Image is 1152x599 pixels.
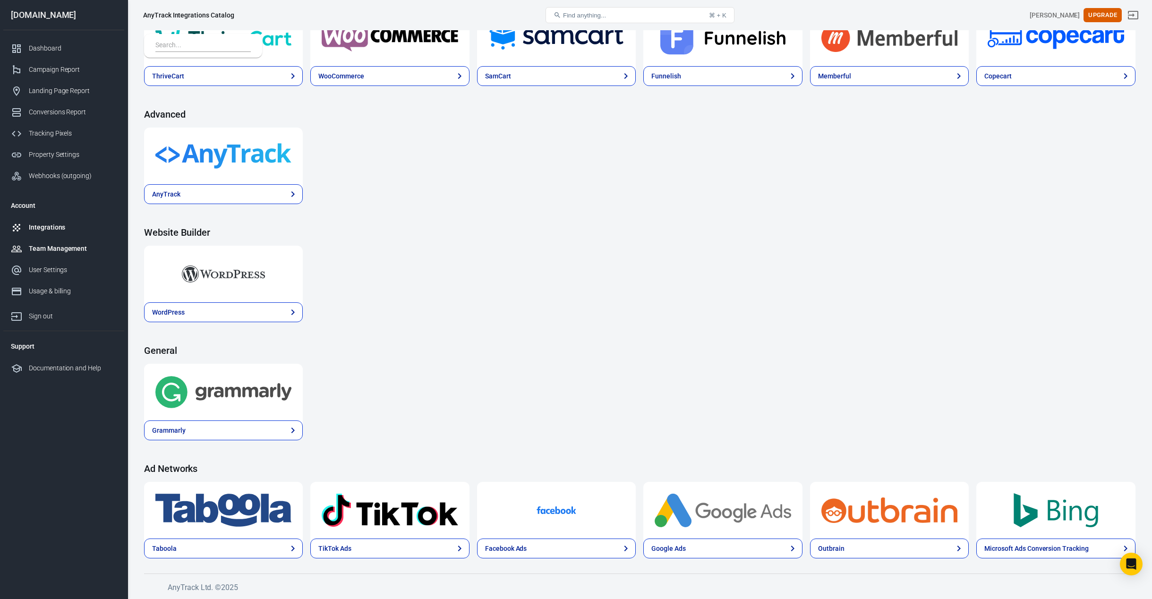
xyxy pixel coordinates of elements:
[144,345,1135,356] h4: General
[155,40,247,52] input: Search...
[155,493,291,527] img: Taboola
[988,21,1124,55] img: Copecart
[29,363,117,373] div: Documentation and Help
[144,66,303,86] a: ThriveCart
[1122,4,1144,26] a: Sign out
[3,335,124,358] li: Support
[563,12,606,19] span: Find anything...
[810,482,969,539] a: Outbrain
[3,217,124,238] a: Integrations
[655,493,791,527] img: Google Ads
[3,123,124,144] a: Tracking Pixels
[29,311,117,321] div: Sign out
[488,21,624,55] img: SamCart
[477,66,636,86] a: SamCart
[29,86,117,96] div: Landing Page Report
[988,493,1124,527] img: Microsoft Ads Conversion Tracking
[810,66,969,86] a: Memberful
[3,59,124,80] a: Campaign Report
[155,257,291,291] img: WordPress
[818,544,845,554] div: Outbrain
[155,139,291,173] img: AnyTrack
[155,375,291,409] img: Grammarly
[3,194,124,217] li: Account
[322,21,458,55] img: WooCommerce
[29,244,117,254] div: Team Management
[546,7,734,23] button: Find anything...⌘ + K
[310,9,469,66] a: WooCommerce
[152,426,186,436] div: Grammarly
[1120,553,1143,575] div: Open Intercom Messenger
[3,238,124,259] a: Team Management
[643,482,802,539] a: Google Ads
[655,21,791,55] img: Funnelish
[310,539,469,558] a: TikTok Ads
[3,144,124,165] a: Property Settings
[3,11,124,19] div: [DOMAIN_NAME]
[477,539,636,558] a: Facebook Ads
[984,71,1012,81] div: Copecart
[144,227,1135,238] h4: Website Builder
[485,71,511,81] div: SamCart
[976,9,1135,66] a: Copecart
[709,12,726,19] div: ⌘ + K
[3,165,124,187] a: Webhooks (outgoing)
[477,9,636,66] a: SamCart
[488,493,624,527] img: Facebook Ads
[144,128,303,184] a: AnyTrack
[29,171,117,181] div: Webhooks (outgoing)
[3,102,124,123] a: Conversions Report
[810,539,969,558] a: Outbrain
[976,539,1135,558] a: Microsoft Ads Conversion Tracking
[821,21,957,55] img: Memberful
[3,259,124,281] a: User Settings
[144,109,1135,120] h4: Advanced
[144,463,1135,474] h4: Ad Networks
[318,71,364,81] div: WooCommerce
[144,539,303,558] a: Taboola
[152,544,177,554] div: Taboola
[29,265,117,275] div: User Settings
[821,493,957,527] img: Outbrain
[976,482,1135,539] a: Microsoft Ads Conversion Tracking
[144,482,303,539] a: Taboola
[144,302,303,322] a: WordPress
[322,493,458,527] img: TikTok Ads
[643,66,802,86] a: Funnelish
[144,246,303,302] a: WordPress
[310,66,469,86] a: WooCommerce
[144,184,303,204] a: AnyTrack
[29,286,117,296] div: Usage & billing
[144,364,303,420] a: Grammarly
[152,71,184,81] div: ThriveCart
[477,482,636,539] a: Facebook Ads
[310,482,469,539] a: TikTok Ads
[643,539,802,558] a: Google Ads
[810,9,969,66] a: Memberful
[29,65,117,75] div: Campaign Report
[29,222,117,232] div: Integrations
[984,544,1088,554] div: Microsoft Ads Conversion Tracking
[1030,10,1080,20] div: Account id: jLlC60DE
[3,302,124,327] a: Sign out
[144,420,303,440] a: Grammarly
[143,10,234,20] div: AnyTrack Integrations Catalog
[3,80,124,102] a: Landing Page Report
[168,582,876,593] h6: AnyTrack Ltd. © 2025
[651,71,681,81] div: Funnelish
[152,308,185,317] div: WordPress
[976,66,1135,86] a: Copecart
[318,544,351,554] div: TikTok Ads
[29,128,117,138] div: Tracking Pixels
[485,544,527,554] div: Facebook Ads
[29,150,117,160] div: Property Settings
[152,189,180,199] div: AnyTrack
[818,71,851,81] div: Memberful
[651,544,686,554] div: Google Ads
[29,43,117,53] div: Dashboard
[3,38,124,59] a: Dashboard
[3,281,124,302] a: Usage & billing
[643,9,802,66] a: Funnelish
[1084,8,1122,23] button: Upgrade
[29,107,117,117] div: Conversions Report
